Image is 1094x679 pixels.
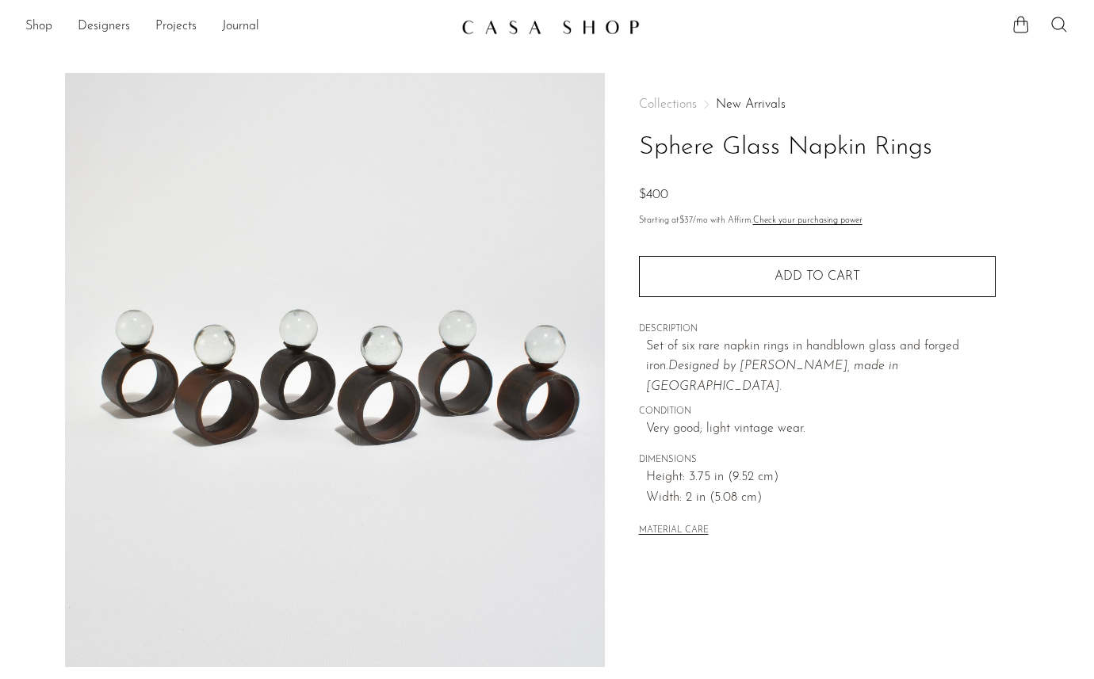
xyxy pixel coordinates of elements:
span: Height: 3.75 in (9.52 cm) [646,467,996,488]
span: $400 [639,189,668,201]
a: Check your purchasing power - Learn more about Affirm Financing (opens in modal) [753,216,863,225]
span: Width: 2 in (5.08 cm) [646,488,996,509]
span: Collections [639,98,697,111]
p: Starting at /mo with Affirm. [639,214,996,228]
button: MATERIAL CARE [639,525,709,537]
a: Designers [78,17,130,37]
a: Journal [222,17,259,37]
ul: NEW HEADER MENU [25,13,449,40]
em: Designed by [PERSON_NAME], made in [GEOGRAPHIC_DATA]. [646,360,898,393]
a: New Arrivals [716,98,786,111]
nav: Breadcrumbs [639,98,996,111]
span: Add to cart [775,270,860,283]
nav: Desktop navigation [25,13,449,40]
span: Very good; light vintage wear. [646,419,996,440]
span: DESCRIPTION [639,322,996,337]
span: $37 [679,216,693,225]
h1: Sphere Glass Napkin Rings [639,128,996,168]
img: Sphere Glass Napkin Rings [65,73,605,667]
span: CONDITION [639,405,996,419]
a: Shop [25,17,52,37]
p: Set of six rare napkin rings in handblown glass and forged iron. [646,337,996,398]
a: Projects [155,17,197,37]
button: Add to cart [639,256,996,297]
span: DIMENSIONS [639,453,996,467]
